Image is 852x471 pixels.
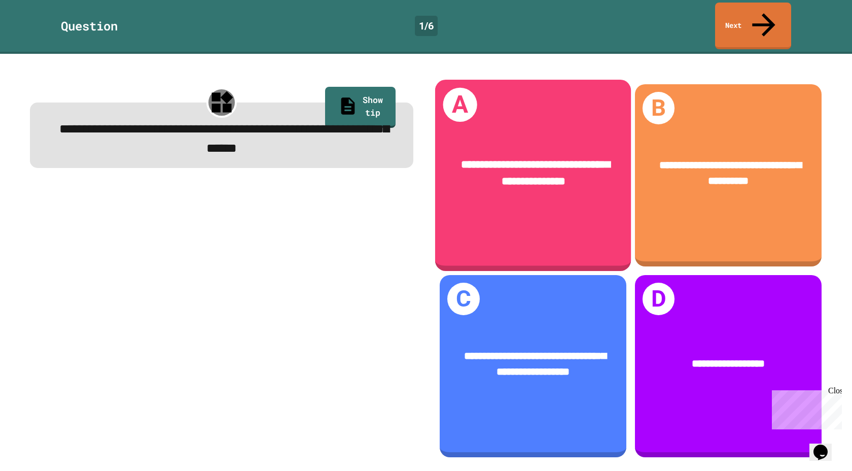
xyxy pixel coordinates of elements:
[715,3,791,49] a: Next
[325,87,396,128] a: Show tip
[61,17,118,35] div: Question
[447,283,480,315] h1: C
[809,430,842,461] iframe: chat widget
[443,88,477,122] h1: A
[643,283,675,315] h1: D
[643,92,675,124] h1: B
[768,386,842,429] iframe: chat widget
[4,4,70,64] div: Chat with us now!Close
[415,16,438,36] div: 1 / 6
